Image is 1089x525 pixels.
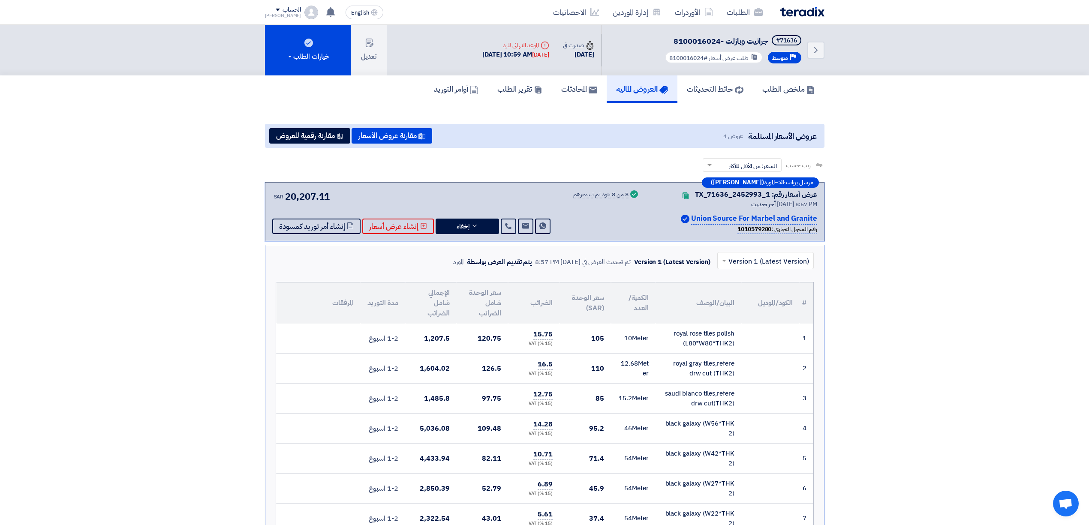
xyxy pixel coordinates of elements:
[453,257,464,267] div: المورد
[369,483,398,494] span: 1-2 اسبوع
[369,513,398,524] span: 1-2 اسبوع
[560,282,611,324] th: سعر الوحدة (SAR)
[624,483,632,493] span: 54
[729,162,777,171] span: السعر: من الأقل للأكثر
[681,215,689,223] img: Verified Account
[662,329,734,348] div: royal rose tiles polish (L80*W80*THK2)
[369,363,398,374] span: 1-2 اسبوع
[482,453,501,464] span: 82.11
[285,189,330,204] span: 20,207.11
[687,84,743,94] h5: حائط التحديثات
[538,479,553,490] span: 6.89
[420,363,449,374] span: 1,604.02
[748,130,816,142] span: عروض الأسعار المستلمة
[420,513,449,524] span: 2,322.54
[616,84,668,94] h5: العروض الماليه
[346,6,383,19] button: English
[546,2,606,22] a: الاحصائيات
[533,449,553,460] span: 10.71
[589,483,604,494] span: 45.9
[611,414,656,444] td: Meter
[589,513,604,524] span: 37.4
[591,363,604,374] span: 110
[723,132,743,141] span: عروض 4
[656,282,741,324] th: البيان/الوصف
[611,384,656,414] td: Meter
[695,189,817,200] div: عرض أسعار رقم: TX_71636_2452993_1
[369,423,398,434] span: 1-2 اسبوع
[563,41,594,50] div: صدرت في
[552,75,607,103] a: المحادثات
[436,219,499,234] button: إخفاء
[621,359,638,368] span: 12.68
[361,282,405,324] th: مدة التوريد
[611,282,656,324] th: الكمية/العدد
[369,393,398,404] span: 1-2 اسبوع
[420,483,449,494] span: 2,850.39
[737,225,771,234] b: 1010579280
[420,423,449,434] span: 5,036.08
[457,223,469,230] span: إخفاء
[362,219,434,234] button: إنشاء عرض أسعار
[515,430,553,438] div: (15 %) VAT
[279,223,345,230] span: إنشاء أمر توريد كمسودة
[589,453,604,464] span: 71.4
[611,474,656,504] td: Meter
[606,2,668,22] a: إدارة الموردين
[1053,491,1079,516] div: Open chat
[420,453,449,464] span: 4,433.94
[265,13,301,18] div: [PERSON_NAME]
[515,340,553,348] div: (15 %) VAT
[538,359,553,370] span: 16.5
[762,84,815,94] h5: ملخص الطلب
[532,51,549,59] div: [DATE]
[662,479,734,498] div: black galaxy (W27*THK 2)
[482,363,501,374] span: 126.5
[405,282,457,324] th: الإجمالي شامل الضرائب
[753,75,824,103] a: ملخص الطلب
[482,483,501,494] span: 52.79
[563,50,594,60] div: [DATE]
[720,2,770,22] a: الطلبات
[283,6,301,14] div: الحساب
[478,333,501,344] span: 120.75
[482,41,549,50] div: الموعد النهائي للرد
[515,490,553,498] div: (15 %) VAT
[800,282,813,324] th: #
[369,333,398,344] span: 1-2 اسبوع
[607,75,677,103] a: العروض الماليه
[274,193,284,201] span: SAR
[589,423,604,434] span: 95.2
[662,419,734,438] div: black galaxy (W56*THK 2)
[800,474,813,504] td: 6
[304,6,318,19] img: profile_test.png
[482,393,501,404] span: 97.75
[624,513,632,523] span: 54
[482,50,549,60] div: [DATE] 10:59 AM
[778,180,813,186] span: مرسل بواسطة:
[488,75,552,103] a: تقرير الطلب
[611,444,656,474] td: Meter
[497,84,542,94] h5: تقرير الطلب
[669,54,707,63] span: #8100016024
[709,54,749,63] span: طلب عرض أسعار
[619,393,632,403] span: 15.2
[776,38,797,44] div: #71636
[674,35,768,47] span: جرانيت وبازلت -8100016024
[800,414,813,444] td: 4
[786,161,810,170] span: رتب حسب
[351,10,369,16] span: English
[276,282,361,324] th: المرفقات
[800,354,813,384] td: 2
[478,423,501,434] span: 109.48
[424,333,449,344] span: 1,207.5
[624,453,632,463] span: 54
[691,213,817,225] p: Union Source For Marbel and Granite
[611,354,656,384] td: Meter
[711,180,764,186] b: ([PERSON_NAME])
[272,219,361,234] button: إنشاء أمر توريد كمسودة
[286,51,329,62] div: خيارات الطلب
[369,223,418,230] span: إنشاء عرض أسعار
[611,324,656,354] td: Meter
[515,460,553,468] div: (15 %) VAT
